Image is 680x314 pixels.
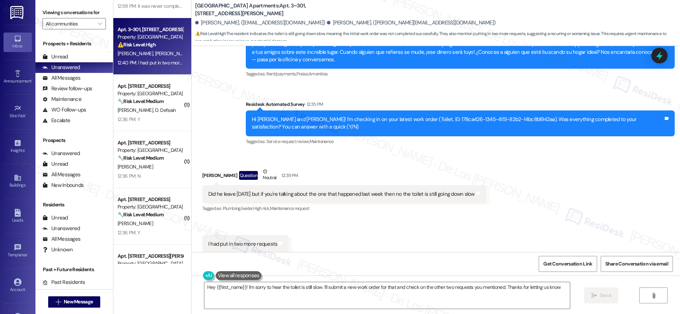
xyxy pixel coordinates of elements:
[605,260,668,268] span: Share Conversation via email
[118,164,153,170] span: [PERSON_NAME]
[651,293,656,298] i: 
[600,292,611,299] span: Send
[48,296,101,308] button: New Message
[35,40,113,47] div: Prospects + Residents
[42,150,80,157] div: Unanswered
[118,196,183,203] div: Apt. [STREET_ADDRESS]
[118,203,183,211] div: Property: [GEOGRAPHIC_DATA]
[4,276,32,295] a: Account
[35,201,113,209] div: Residents
[246,69,675,79] div: Tagged as:
[202,203,486,213] div: Tagged as:
[4,207,32,226] a: Leads
[543,260,592,268] span: Get Conversation Link
[42,182,84,189] div: New Inbounds
[32,78,33,82] span: •
[261,168,278,183] div: Neutral
[118,41,156,48] strong: ⚠️ Risk Level: High
[280,172,298,179] div: 12:39 PM
[239,171,258,180] div: Question
[601,256,673,272] button: Share Conversation via email
[204,282,570,309] textarea: Hey {{first_name}}! I'm sorry to hear the toilet is still slow. I'll submit a new work order
[253,205,270,211] span: High risk ,
[208,190,475,198] div: Did he leave [DATE] but if you're talking about the one that happened last week then no the toile...
[42,171,80,178] div: All Messages
[223,205,253,211] span: Plumbing/water ,
[266,71,296,77] span: Rent/payments ,
[46,18,95,29] input: All communities
[539,256,597,272] button: Get Conversation Link
[591,293,597,298] i: 
[4,102,32,121] a: Site Visit •
[42,225,80,232] div: Unanswered
[118,3,186,9] div: 12:58 PM: It was never completed
[118,107,155,113] span: [PERSON_NAME]
[118,173,141,179] div: 12:36 PM: N
[64,298,93,306] span: New Message
[35,137,113,144] div: Prospects
[246,136,675,147] div: Tagged as:
[118,139,183,147] div: Apt. [STREET_ADDRESS]
[202,168,486,185] div: [PERSON_NAME]
[252,116,663,131] div: Hi [PERSON_NAME] and [PERSON_NAME]! I'm checking in on your latest work order (Toilet, ID: 178ca4...
[266,138,310,144] span: Service request review ,
[118,59,201,66] div: 12:40 PM: I had put in two more requests
[42,214,68,222] div: Unread
[56,299,61,305] i: 
[270,205,310,211] span: Maintenance request
[42,53,68,61] div: Unread
[296,71,308,77] span: Praise ,
[4,137,32,156] a: Insights •
[252,41,663,63] div: ¡Hola [PERSON_NAME] and [PERSON_NAME]!! Tenemos excelentes noticias: nuestro programa de referido...
[27,251,28,256] span: •
[42,117,70,124] div: Escalate
[208,240,278,248] div: I had put in two more requests
[4,172,32,191] a: Buildings
[195,19,325,27] div: [PERSON_NAME]. ([EMAIL_ADDRESS][DOMAIN_NAME])
[98,21,102,27] i: 
[308,71,328,77] span: Amenities
[118,82,183,90] div: Apt. [STREET_ADDRESS]
[327,19,495,27] div: [PERSON_NAME]. ([PERSON_NAME][EMAIL_ADDRESS][DOMAIN_NAME])
[195,2,337,17] b: [GEOGRAPHIC_DATA] Apartments: Apt. 3~301, [STREET_ADDRESS][PERSON_NAME]
[118,220,153,227] span: [PERSON_NAME]
[155,50,190,57] span: [PERSON_NAME]
[42,96,81,103] div: Maintenance
[246,101,675,110] div: Residesk Automated Survey
[155,107,176,113] span: D. Defsain
[42,85,92,92] div: Review follow-ups
[42,64,80,71] div: Unanswered
[118,260,183,267] div: Property: [GEOGRAPHIC_DATA] Apartments
[42,246,73,253] div: Unknown
[42,160,68,168] div: Unread
[118,147,183,154] div: Property: [GEOGRAPHIC_DATA]
[195,30,680,45] span: : The resident indicates the toilet is still going down slow, meaning the initial work order was ...
[118,90,183,97] div: Property: [GEOGRAPHIC_DATA]
[42,235,80,243] div: All Messages
[195,31,226,36] strong: ⚠️ Risk Level: High
[10,6,25,19] img: ResiDesk Logo
[4,241,32,261] a: Templates •
[118,98,164,104] strong: 🔧 Risk Level: Medium
[42,74,80,82] div: All Messages
[305,101,323,108] div: 12:35 PM
[42,7,106,18] label: Viewing conversations for
[118,155,164,161] strong: 🔧 Risk Level: Medium
[24,147,25,152] span: •
[25,112,27,117] span: •
[118,26,183,33] div: Apt. 3~301, [STREET_ADDRESS][PERSON_NAME]
[118,33,183,41] div: Property: [GEOGRAPHIC_DATA] Apartments
[42,106,86,114] div: WO Follow-ups
[584,287,618,303] button: Send
[42,279,85,286] div: Past Residents
[118,211,164,218] strong: 🔧 Risk Level: Medium
[4,33,32,52] a: Inbox
[118,116,140,122] div: 12:36 PM: Y
[118,252,183,260] div: Apt. [STREET_ADDRESS][PERSON_NAME]
[118,229,140,236] div: 12:36 PM: Y
[35,266,113,273] div: Past + Future Residents
[118,50,155,57] span: [PERSON_NAME]
[310,138,334,144] span: Maintenance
